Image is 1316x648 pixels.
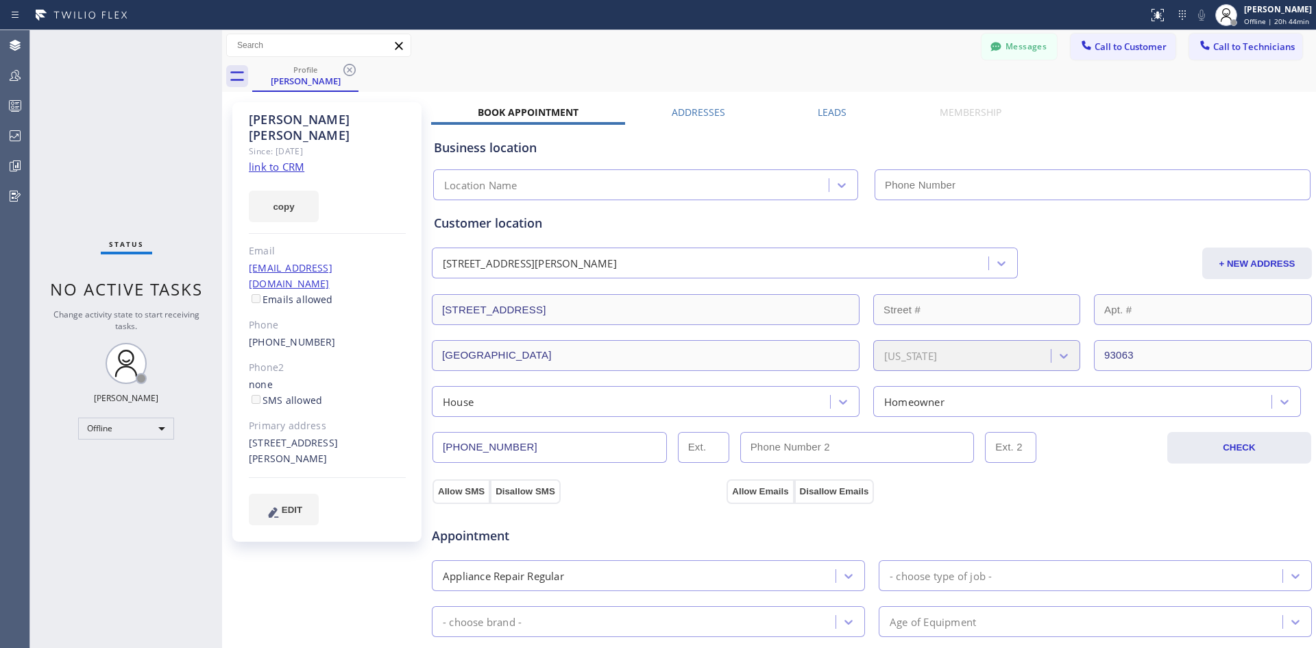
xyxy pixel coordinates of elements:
[254,61,357,91] div: Susan Spann
[249,335,336,348] a: [PHONE_NUMBER]
[249,243,406,259] div: Email
[1244,3,1312,15] div: [PERSON_NAME]
[249,317,406,333] div: Phone
[249,261,332,290] a: [EMAIL_ADDRESS][DOMAIN_NAME]
[678,432,729,463] input: Ext.
[249,418,406,434] div: Primary address
[432,294,860,325] input: Address
[873,294,1080,325] input: Street #
[249,143,406,159] div: Since: [DATE]
[1192,5,1211,25] button: Mute
[1094,340,1312,371] input: ZIP
[1095,40,1167,53] span: Call to Customer
[672,106,725,119] label: Addresses
[444,178,517,193] div: Location Name
[1167,432,1311,464] button: CHECK
[249,191,319,222] button: copy
[443,394,474,409] div: House
[1213,40,1295,53] span: Call to Technicians
[53,309,199,332] span: Change activity state to start receiving tasks.
[254,64,357,75] div: Profile
[727,479,794,504] button: Allow Emails
[1189,34,1302,60] button: Call to Technicians
[443,256,617,272] div: [STREET_ADDRESS][PERSON_NAME]
[109,239,144,249] span: Status
[884,394,945,409] div: Homeowner
[875,169,1311,200] input: Phone Number
[818,106,846,119] label: Leads
[985,432,1036,463] input: Ext. 2
[249,435,406,467] div: [STREET_ADDRESS][PERSON_NAME]
[432,527,723,545] span: Appointment
[890,568,992,584] div: - choose type of job -
[432,432,667,463] input: Phone Number
[982,34,1057,60] button: Messages
[227,34,411,56] input: Search
[443,614,522,629] div: - choose brand -
[740,432,975,463] input: Phone Number 2
[249,112,406,143] div: [PERSON_NAME] [PERSON_NAME]
[478,106,578,119] label: Book Appointment
[490,479,561,504] button: Disallow SMS
[249,293,333,306] label: Emails allowed
[432,479,490,504] button: Allow SMS
[78,418,174,440] div: Offline
[432,340,860,371] input: City
[1244,16,1309,26] span: Offline | 20h 44min
[940,106,1001,119] label: Membership
[249,160,304,173] a: link to CRM
[890,614,976,629] div: Age of Equipment
[1202,248,1312,279] button: + NEW ADDRESS
[94,392,158,404] div: [PERSON_NAME]
[252,294,260,303] input: Emails allowed
[254,75,357,87] div: [PERSON_NAME]
[249,394,322,407] label: SMS allowed
[794,479,875,504] button: Disallow Emails
[1071,34,1175,60] button: Call to Customer
[249,494,319,525] button: EDIT
[434,214,1310,232] div: Customer location
[252,395,260,404] input: SMS allowed
[50,278,203,300] span: No active tasks
[434,139,1310,157] div: Business location
[249,377,406,409] div: none
[1094,294,1312,325] input: Apt. #
[249,360,406,376] div: Phone2
[282,505,302,515] span: EDIT
[443,568,564,584] div: Appliance Repair Regular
